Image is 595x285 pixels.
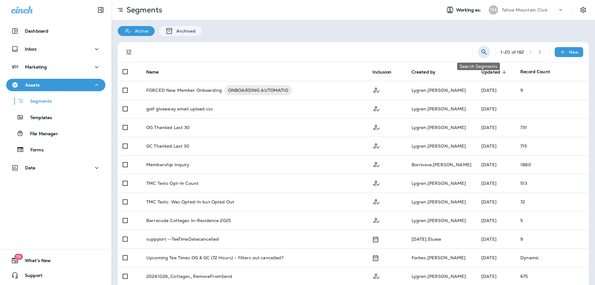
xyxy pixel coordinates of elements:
[25,29,48,33] p: Dashboard
[412,69,435,75] span: Created by
[372,180,381,185] span: Customer Only
[476,211,515,230] td: [DATE]
[515,81,589,100] td: 9
[372,124,381,130] span: Customer Only
[476,100,515,118] td: [DATE]
[25,47,37,51] p: Inbox
[372,105,381,111] span: Customer Only
[146,181,199,186] p: TMC Texts Opt-In Count
[224,87,292,93] span: ONBOARDING AUTOMATIO
[6,111,105,124] button: Templates
[476,118,515,137] td: [DATE]
[476,230,515,248] td: [DATE]
[476,193,515,211] td: [DATE]
[6,162,105,174] button: Data
[146,162,190,167] p: Membership Inquiry
[24,131,58,137] p: File Manager
[407,118,476,137] td: Lygren , [PERSON_NAME]
[456,7,483,13] span: Working as:
[407,100,476,118] td: Lygren , [PERSON_NAME]
[500,50,524,55] div: 1 - 20 of 182
[146,144,190,149] p: GC Thanked Last 30
[6,25,105,37] button: Dashboard
[14,254,23,260] span: 19
[515,193,589,211] td: 72
[25,65,47,69] p: Marketing
[515,118,589,137] td: 731
[372,69,391,75] span: Inclusion
[146,106,213,111] p: golf giveaway email upload.csv
[515,230,589,248] td: 9
[24,115,52,121] p: Templates
[372,198,381,204] span: Customer Only
[489,5,498,15] div: TM
[6,94,105,108] button: Segments
[481,69,500,75] span: Updated
[19,273,42,280] span: Support
[457,63,500,70] div: Search Segments
[515,137,589,155] td: 715
[372,87,381,92] span: Customer Only
[146,199,234,204] p: TMC Texts: Was Opted-In but Opted Out
[502,7,548,12] p: Tahoe Mountain Club
[407,248,476,267] td: Forbes , [PERSON_NAME]
[132,29,148,33] p: Active
[6,61,105,73] button: Marketing
[407,193,476,211] td: Lygren , [PERSON_NAME]
[6,254,105,267] button: 19What's New
[24,99,52,105] p: Segments
[25,165,36,170] p: Data
[124,5,162,15] p: Segments
[146,274,232,279] p: 20241028_Cottages_RemoveFromSend
[372,236,379,242] span: Schedule
[476,174,515,193] td: [DATE]
[372,217,381,223] span: Customer Only
[372,161,381,167] span: Customer Only
[146,69,159,75] span: Name
[92,4,109,16] button: Collapse Sidebar
[146,125,190,130] p: OG Thanked Last 30
[515,155,589,174] td: 1880
[481,69,508,75] span: Updated
[146,69,167,75] span: Name
[123,46,135,58] button: Filters
[478,46,490,58] button: Search Segments
[372,273,381,278] span: Customer Only
[6,127,105,140] button: File Manager
[146,85,222,95] p: FORCED New Member Onboarding
[578,4,589,16] button: Settings
[372,143,381,148] span: Customer Only
[146,255,284,260] p: Upcoming Tee Times OG & GC (72 Hours) - Filters out cancelled?
[476,137,515,155] td: [DATE]
[372,69,399,75] span: Inclusion
[6,269,105,282] button: Support
[407,137,476,155] td: Lygren , [PERSON_NAME]
[407,155,476,174] td: Borrisove , [PERSON_NAME]
[224,85,292,95] div: ONBOARDING AUTOMATIO
[476,248,515,267] td: [DATE]
[407,230,476,248] td: [DATE] , Eluwa
[412,69,443,75] span: Created by
[6,43,105,55] button: Inbox
[515,248,589,267] td: Dynamic
[19,258,51,265] span: What's New
[25,82,40,87] p: Assets
[146,218,231,223] p: Barracuda Cottages In-Residence 2025
[520,69,550,74] span: Record Count
[476,81,515,100] td: [DATE]
[407,174,476,193] td: Lygren , [PERSON_NAME]
[407,81,476,100] td: Lygren , [PERSON_NAME]
[6,79,105,91] button: Assets
[146,237,219,242] p: suppport --TeeTimeDatecancelled
[6,143,105,156] button: Forms
[24,147,44,153] p: Forms
[372,255,379,260] span: Schedule
[476,155,515,174] td: [DATE]
[569,50,579,55] p: New
[515,174,589,193] td: 513
[407,211,476,230] td: Lygren , [PERSON_NAME]
[173,29,196,33] p: Archived
[515,211,589,230] td: 5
